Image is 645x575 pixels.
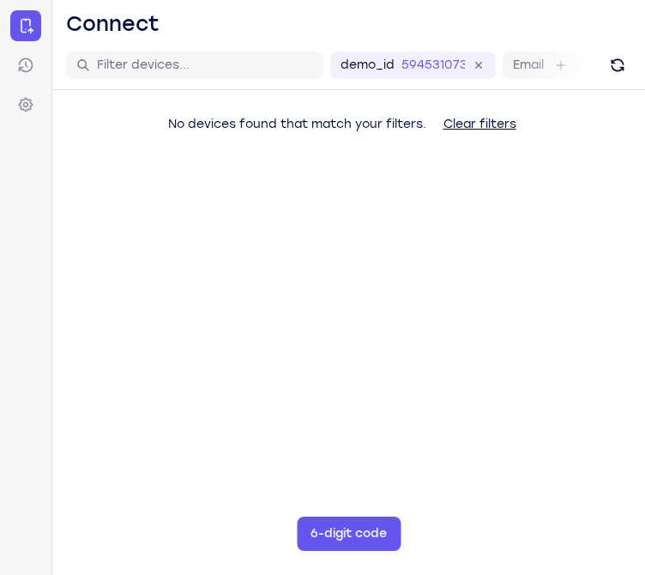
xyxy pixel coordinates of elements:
[10,10,41,41] a: Connect
[10,50,41,81] a: Sessions
[297,517,401,551] button: 6-digit code
[341,57,395,74] label: demo_id
[604,51,631,79] button: Refresh
[66,10,160,38] h1: Connect
[97,57,313,74] input: Filter devices...
[430,107,530,142] button: Clear filters
[513,57,544,74] label: Email
[10,89,41,120] a: Settings
[168,117,426,131] span: No devices found that match your filters.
